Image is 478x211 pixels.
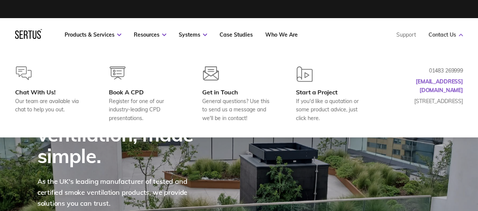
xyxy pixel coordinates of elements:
[202,97,271,122] div: General questions? Use this to send us a message and we'll be in contact!
[416,78,463,93] a: [EMAIL_ADDRESS][DOMAIN_NAME]
[202,88,271,96] div: Get in Touch
[65,31,121,38] a: Products & Services
[15,88,84,96] div: Chat With Us!
[296,88,365,96] div: Start a Project
[265,31,298,38] a: Who We Are
[109,97,178,122] div: Register for one of our industry-leading CPD presentations.
[37,176,204,209] p: As the UK's leading manufacturer of tested and certified smoke ventilation products, we provide s...
[296,97,365,122] div: If you'd like a quotation or some product advice, just click here.
[15,66,84,122] a: Chat With Us!Our team are available via chat to help you out.
[387,66,463,75] p: 01483 269999
[15,97,84,114] div: Our team are available via chat to help you out.
[220,31,253,38] a: Case Studies
[296,66,365,122] a: Start a ProjectIf you'd like a quotation or some product advice, just click here.
[396,31,416,38] a: Support
[387,97,463,105] p: [STREET_ADDRESS]
[109,88,178,96] div: Book A CPD
[37,102,204,167] div: Smoke ventilation, made simple.
[179,31,207,38] a: Systems
[109,66,178,122] a: Book A CPDRegister for one of our industry-leading CPD presentations.
[428,31,463,38] a: Contact Us
[134,31,166,38] a: Resources
[202,66,271,122] a: Get in TouchGeneral questions? Use this to send us a message and we'll be in contact!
